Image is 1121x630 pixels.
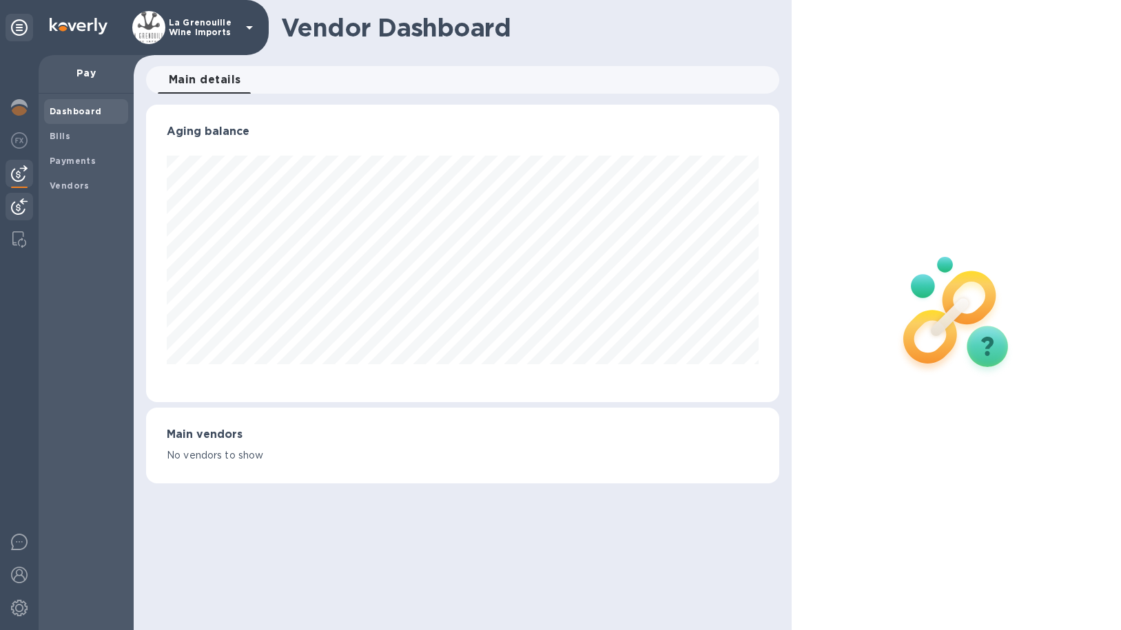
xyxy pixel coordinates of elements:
img: Foreign exchange [11,132,28,149]
h3: Main vendors [167,428,759,441]
img: Logo [50,18,107,34]
p: La Grenouille Wine Imports [169,18,238,37]
b: Dashboard [50,106,102,116]
span: Main details [169,70,241,90]
b: Bills [50,131,70,141]
b: Payments [50,156,96,166]
b: Vendors [50,180,90,191]
h3: Aging balance [167,125,759,138]
p: Pay [50,66,123,80]
div: Unpin categories [6,14,33,41]
h1: Vendor Dashboard [281,13,770,42]
p: No vendors to show [167,448,759,463]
